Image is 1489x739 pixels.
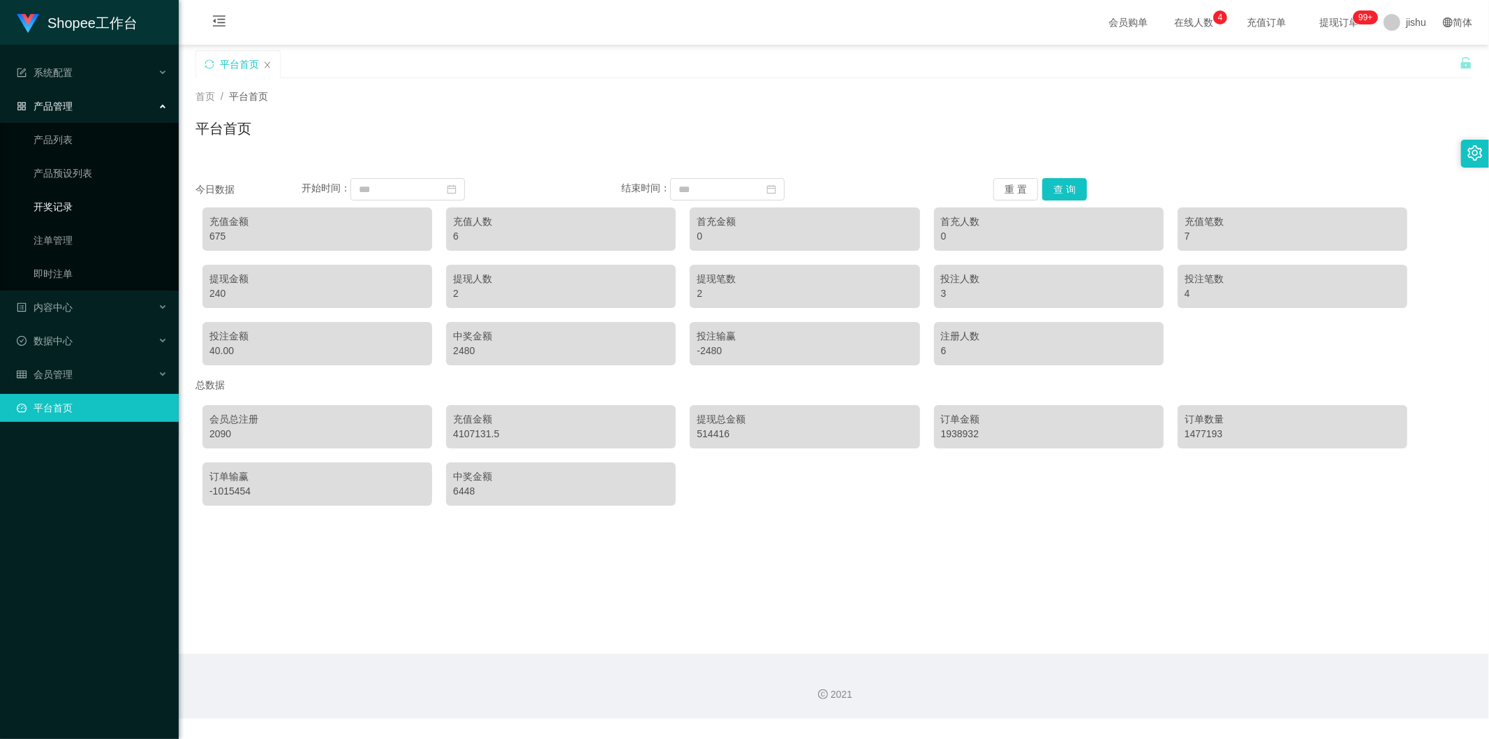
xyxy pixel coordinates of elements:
i: 图标: unlock [1460,57,1472,69]
i: 图标: calendar [447,184,457,194]
div: 总数据 [195,372,1472,398]
div: 2480 [453,344,669,358]
div: 提现人数 [453,272,669,286]
div: 订单数量 [1185,412,1400,427]
div: 会员总注册 [209,412,425,427]
h1: Shopee工作台 [47,1,138,45]
span: 结束时间： [621,183,670,194]
span: 首页 [195,91,215,102]
span: 充值订单 [1240,17,1293,27]
div: 订单输赢 [209,469,425,484]
div: 平台首页 [220,51,259,78]
div: 充值金额 [209,214,425,229]
div: 4 [1185,286,1400,301]
span: 系统配置 [17,67,73,78]
span: 开始时间： [302,183,350,194]
sup: 4 [1213,10,1227,24]
i: 图标: appstore-o [17,101,27,111]
button: 重 置 [993,178,1038,200]
div: 投注人数 [941,272,1157,286]
a: Shopee工作台 [17,17,138,28]
div: 2 [453,286,669,301]
div: 0 [697,229,912,244]
div: 首充人数 [941,214,1157,229]
div: 投注笔数 [1185,272,1400,286]
div: 今日数据 [195,182,302,197]
div: 675 [209,229,425,244]
span: 数据中心 [17,335,73,346]
div: 投注金额 [209,329,425,344]
span: 内容中心 [17,302,73,313]
div: 充值金额 [453,412,669,427]
a: 产品预设列表 [34,159,168,187]
img: logo.9652507e.png [17,14,39,34]
div: 2021 [190,687,1478,702]
div: 提现总金额 [697,412,912,427]
a: 图标: dashboard平台首页 [17,394,168,422]
div: 0 [941,229,1157,244]
div: 1477193 [1185,427,1400,441]
div: 中奖金额 [453,329,669,344]
i: 图标: calendar [766,184,776,194]
div: 6 [453,229,669,244]
sup: 268 [1353,10,1378,24]
div: 注册人数 [941,329,1157,344]
div: 订单金额 [941,412,1157,427]
i: 图标: table [17,369,27,379]
div: 提现笔数 [697,272,912,286]
div: 4107131.5 [453,427,669,441]
a: 注单管理 [34,226,168,254]
a: 即时注单 [34,260,168,288]
i: 图标: menu-fold [195,1,243,45]
div: 514416 [697,427,912,441]
i: 图标: setting [1467,145,1483,161]
div: -1015454 [209,484,425,499]
div: 240 [209,286,425,301]
div: 投注输赢 [697,329,912,344]
p: 4 [1218,10,1223,24]
i: 图标: close [263,61,272,69]
div: 7 [1185,229,1400,244]
div: 2090 [209,427,425,441]
span: 产品管理 [17,101,73,112]
div: 2 [697,286,912,301]
div: 充值人数 [453,214,669,229]
div: 中奖金额 [453,469,669,484]
div: -2480 [697,344,912,358]
div: 提现金额 [209,272,425,286]
span: 平台首页 [229,91,268,102]
i: 图标: copyright [818,689,828,699]
div: 1938932 [941,427,1157,441]
span: 提现订单 [1312,17,1365,27]
span: 会员管理 [17,369,73,380]
div: 首充金额 [697,214,912,229]
a: 开奖记录 [34,193,168,221]
span: 在线人数 [1167,17,1220,27]
button: 查 询 [1042,178,1087,200]
h1: 平台首页 [195,118,251,139]
div: 6 [941,344,1157,358]
i: 图标: global [1443,17,1453,27]
div: 40.00 [209,344,425,358]
i: 图标: form [17,68,27,78]
div: 3 [941,286,1157,301]
div: 充值笔数 [1185,214,1400,229]
div: 6448 [453,484,669,499]
span: / [221,91,223,102]
i: 图标: profile [17,302,27,312]
i: 图标: sync [205,59,214,69]
a: 产品列表 [34,126,168,154]
i: 图标: check-circle-o [17,336,27,346]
